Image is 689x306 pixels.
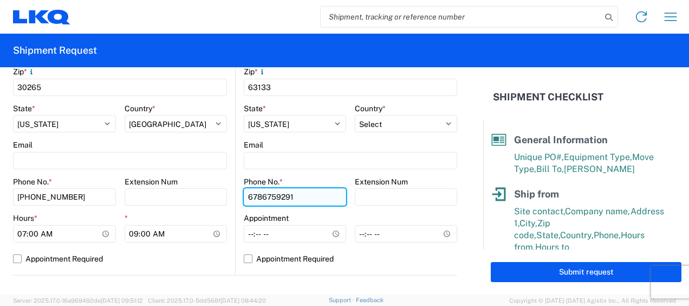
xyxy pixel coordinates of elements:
label: Appointment Required [13,250,227,267]
span: Equipment Type, [564,152,632,162]
label: Zip [13,67,36,76]
label: Appointment [244,213,289,223]
label: Extension Num [355,177,408,187]
button: Submit request [491,262,681,282]
label: Zip [244,67,266,76]
span: Bill To, [536,164,564,174]
span: Company name, [565,206,630,216]
label: Country [125,104,155,113]
span: Phone, [594,230,621,240]
span: Site contact, [514,206,565,216]
span: Country, [560,230,594,240]
span: City, [519,218,537,228]
input: Shipment, tracking or reference number [321,7,601,27]
h2: Shipment Request [13,44,97,57]
span: Copyright © [DATE]-[DATE] Agistix Inc., All Rights Reserved [509,296,676,305]
a: Support [329,297,356,303]
span: Hours to [535,242,569,252]
a: Feedback [356,297,383,303]
span: Unique PO#, [514,152,564,162]
span: Client: 2025.17.0-5dd568f [148,297,266,304]
label: Email [13,140,32,150]
label: Phone No. [244,177,283,187]
span: General Information [514,134,608,145]
label: Country [355,104,386,113]
label: Extension Num [125,177,178,187]
label: State [13,104,35,113]
label: Email [244,140,263,150]
label: Phone No. [13,177,52,187]
span: Server: 2025.17.0-16a969492de [13,297,143,304]
span: [DATE] 09:51:12 [101,297,143,304]
h2: Shipment Checklist [493,91,603,104]
span: Ship from [514,188,559,200]
span: [PERSON_NAME] [564,164,635,174]
label: Appointment Required [244,250,457,267]
span: [DATE] 08:44:20 [220,297,266,304]
span: State, [536,230,560,240]
label: Hours [13,213,37,223]
label: State [244,104,266,113]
